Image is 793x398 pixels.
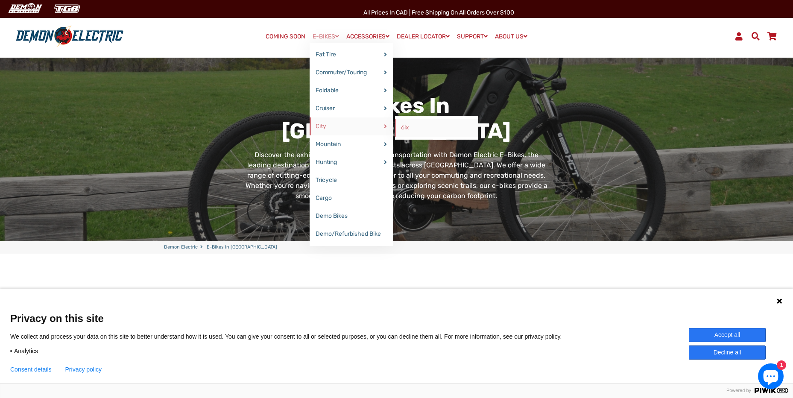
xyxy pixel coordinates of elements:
a: Cargo [310,189,393,207]
a: DEALER LOCATOR [394,30,453,43]
img: Trinity Foldable E-Trike [284,279,390,386]
img: TGB Canada [50,2,85,16]
span: Analytics [14,347,38,355]
span: Discover the exhilaration of eco-friendly transportation with Demon Electric E-Bikes, the leading... [246,151,547,200]
a: City [310,117,393,135]
span: E-Bikes in [GEOGRAPHIC_DATA] [207,244,277,251]
span: Powered by [723,388,755,393]
button: Accept all [689,328,766,342]
a: Demo Bikes [310,207,393,225]
a: COMING SOON [263,31,308,43]
a: Foldable [310,82,393,99]
img: Demon Electric logo [13,25,126,47]
button: Consent details [10,366,52,373]
a: Commuter/Touring [310,64,393,82]
a: Tricycle [310,171,393,189]
a: SUPPORT [454,30,491,43]
button: Decline all [689,345,766,360]
a: Privacy policy [65,366,102,373]
a: Mountain [310,135,393,153]
img: Thunderbolt SL Fat Tire eBike - Demon Electric [403,279,510,386]
a: Demo/Refurbished Bike [310,225,393,243]
a: Cruiser [310,99,393,117]
img: Thunderbolt Fat Tire eBike - Demon Electric [523,279,629,386]
a: 6ix [395,119,478,137]
a: Fat Tire [310,46,393,64]
a: Demon Electric [164,244,198,251]
a: ACCESSORIES [343,30,392,43]
inbox-online-store-chat: Shopify online store chat [755,363,786,391]
span: Privacy on this site [10,312,783,325]
p: We collect and process your data on this site to better understand how it is used. You can give y... [10,333,574,340]
h1: E-Bikes in [GEOGRAPHIC_DATA] [243,93,550,144]
span: All Prices in CAD | Free shipping on all orders over $100 [363,9,514,16]
img: Demon Electric [4,2,45,16]
a: Hunting [310,153,393,171]
a: E-BIKES [310,30,342,43]
img: Ecocarrier Cargo E-Bike [164,279,271,386]
a: ABOUT US [492,30,530,43]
